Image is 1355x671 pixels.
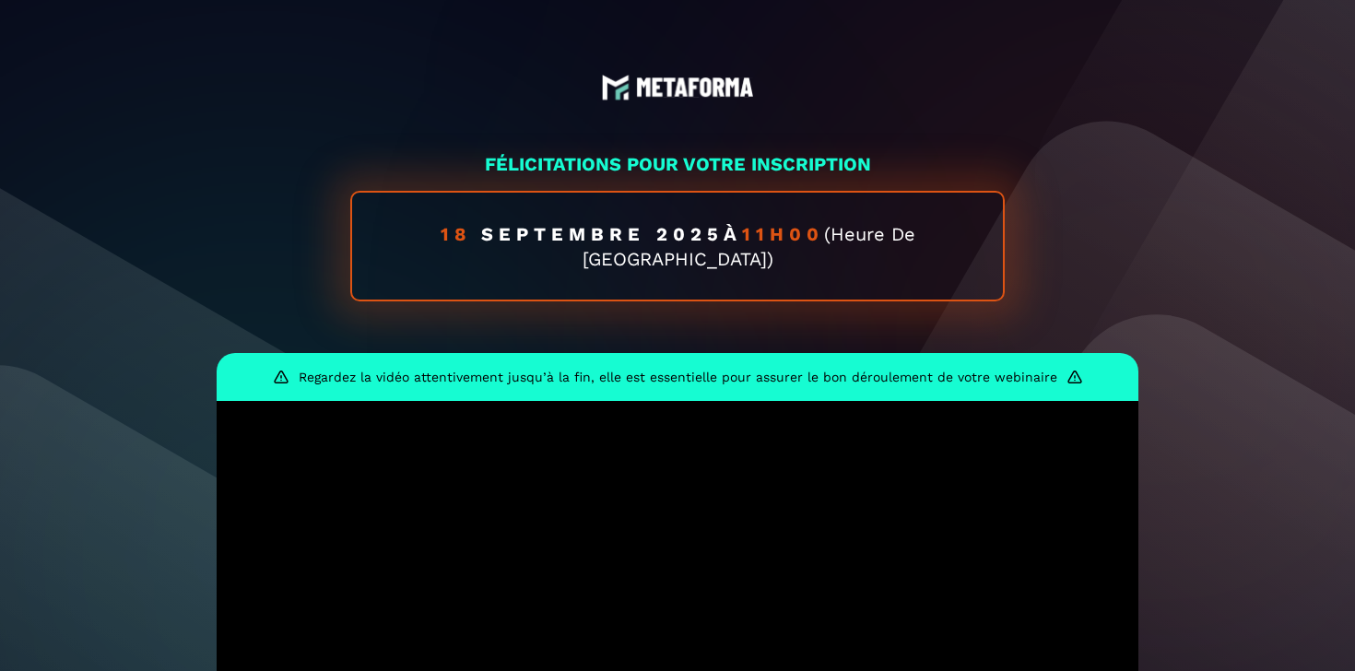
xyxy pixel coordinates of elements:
p: Regardez la vidéo attentivement jusqu’à la fin, elle est essentielle pour assurer le bon déroulem... [299,370,1057,384]
img: warning [273,369,289,385]
p: FÉLICITATIONS POUR VOTRE INSCRIPTION [217,151,1138,177]
span: 11h00 [742,223,824,245]
span: 18 [441,223,481,245]
img: logo [602,74,754,101]
span: septembre 2025 [481,223,724,245]
img: warning [1066,369,1083,385]
div: à [350,191,1005,301]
